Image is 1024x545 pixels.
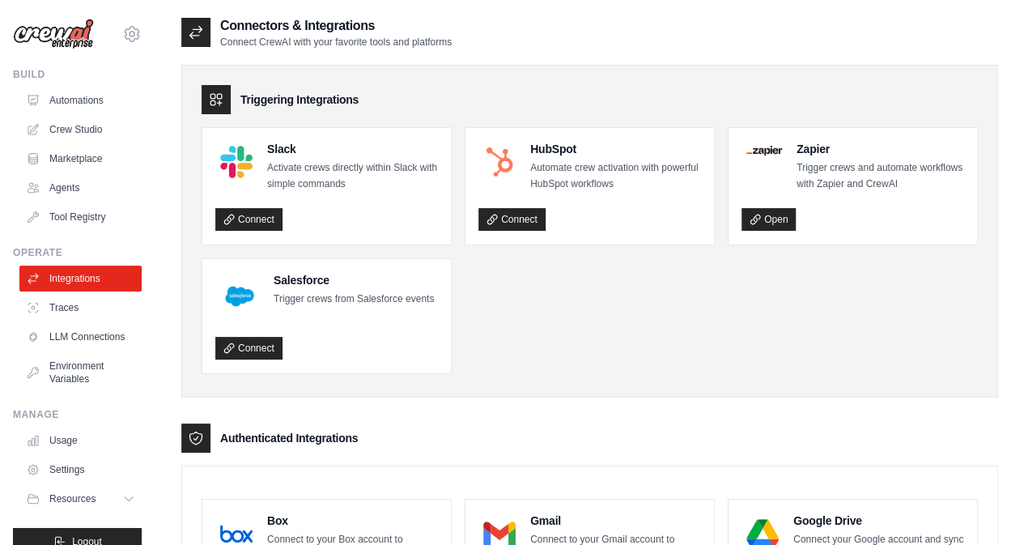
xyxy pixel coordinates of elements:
[19,353,142,392] a: Environment Variables
[19,457,142,483] a: Settings
[19,175,142,201] a: Agents
[274,292,434,308] p: Trigger crews from Salesforce events
[19,117,142,143] a: Crew Studio
[215,208,283,231] a: Connect
[19,204,142,230] a: Tool Registry
[220,16,452,36] h2: Connectors & Integrations
[220,36,452,49] p: Connect CrewAI with your favorite tools and platforms
[19,428,142,453] a: Usage
[478,208,546,231] a: Connect
[274,272,434,288] h4: Salesforce
[220,146,253,178] img: Slack Logo
[19,146,142,172] a: Marketplace
[215,337,283,360] a: Connect
[19,324,142,350] a: LLM Connections
[19,486,142,512] button: Resources
[19,295,142,321] a: Traces
[530,160,701,192] p: Automate crew activation with powerful HubSpot workflows
[13,408,142,421] div: Manage
[267,513,438,529] h4: Box
[530,513,701,529] h4: Gmail
[13,68,142,81] div: Build
[220,430,358,446] h3: Authenticated Integrations
[267,141,438,157] h4: Slack
[793,513,964,529] h4: Google Drive
[741,208,796,231] a: Open
[13,19,94,49] img: Logo
[797,160,964,192] p: Trigger crews and automate workflows with Zapier and CrewAI
[220,277,259,316] img: Salesforce Logo
[797,141,964,157] h4: Zapier
[746,146,782,155] img: Zapier Logo
[49,492,96,505] span: Resources
[240,92,359,108] h3: Triggering Integrations
[483,146,516,178] img: HubSpot Logo
[267,160,438,192] p: Activate crews directly within Slack with simple commands
[19,266,142,292] a: Integrations
[530,141,701,157] h4: HubSpot
[19,87,142,113] a: Automations
[13,246,142,259] div: Operate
